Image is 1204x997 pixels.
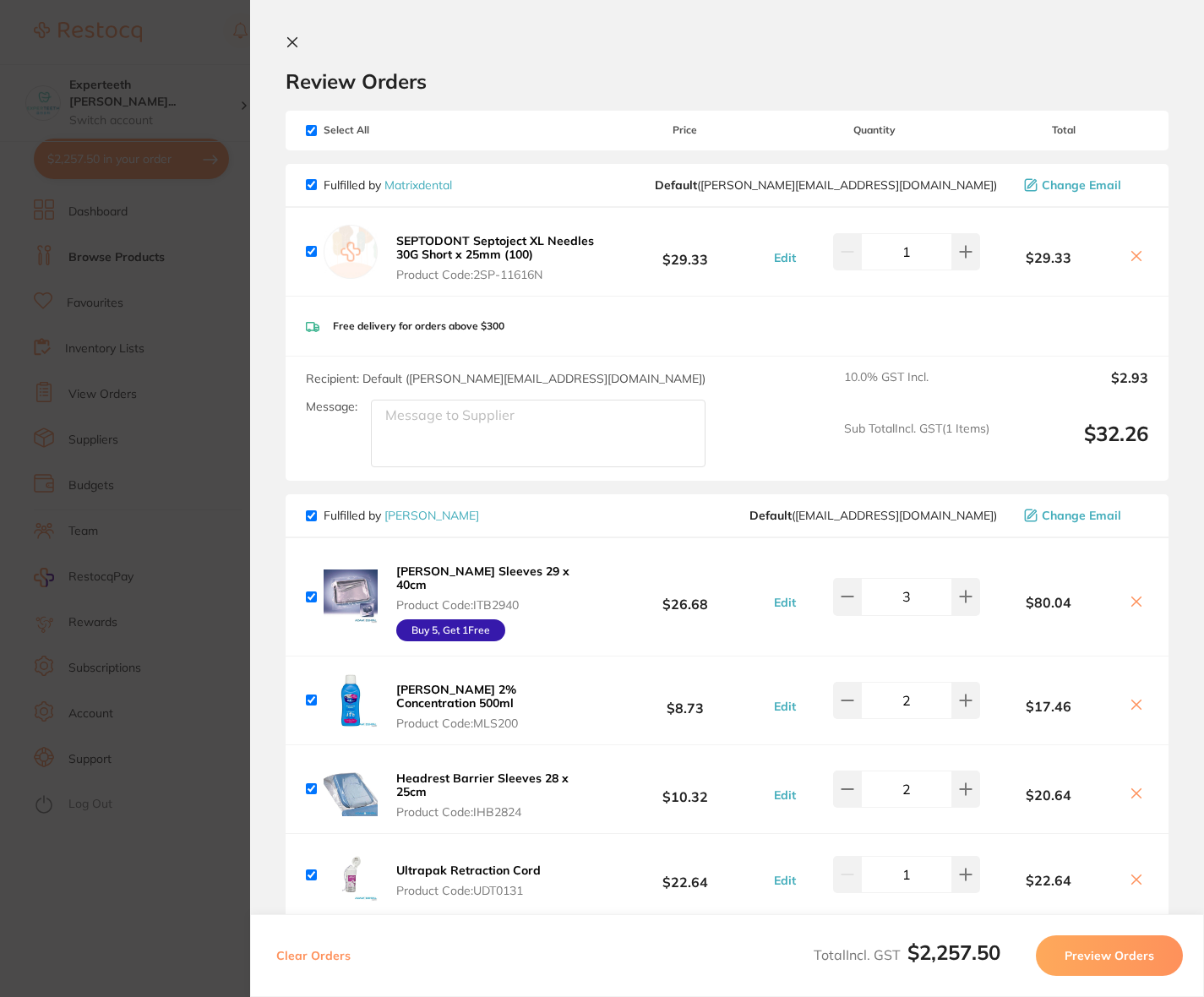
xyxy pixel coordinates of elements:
p: Fulfilled by [324,178,452,192]
h2: Review Orders [286,68,1169,94]
b: $80.04 [980,595,1118,610]
button: [PERSON_NAME] Sleeves 29 x 40cm Product Code:ITB2940 Buy 5, Get 1Free [391,564,601,641]
button: Change Email [1019,177,1148,193]
span: Product Code: MLS200 [396,716,596,730]
button: Edit [769,873,801,888]
b: [PERSON_NAME] Sleeves 29 x 40cm [396,564,569,592]
img: empty.jpg [324,225,378,279]
span: Change Email [1042,509,1121,522]
button: Edit [769,787,801,803]
span: Price [601,124,769,136]
span: Change Email [1042,178,1121,192]
button: Ultrapak Retraction Cord Product Code:UDT0131 [391,863,546,898]
p: Free delivery for orders above $300 [333,320,504,332]
output: $32.26 [1003,422,1148,468]
span: Quantity [769,124,979,136]
b: $17.46 [980,699,1118,714]
b: $26.68 [601,581,769,613]
output: $2.93 [1003,370,1148,407]
button: Headrest Barrier Sleeves 28 x 25cm Product Code:IHB2824 [391,771,601,820]
img: aHpmaThscA [324,847,378,902]
a: Matrixdental [384,177,452,193]
b: [PERSON_NAME] 2% Concentration 500ml [396,682,516,711]
b: $22.64 [980,873,1118,888]
img: dzNic2RuYw [324,673,378,727]
span: Sub Total Incl. GST ( 1 Items) [844,422,989,468]
img: MnZ2ZzA4eQ [324,762,378,816]
span: Product Code: ITB2940 [396,598,596,612]
b: $22.64 [601,859,769,891]
span: Select All [306,124,475,136]
span: 10.0 % GST Incl. [844,370,989,407]
img: NmpmdXhsOA [324,569,378,624]
span: peter@matrixdental.com.au [655,178,997,192]
b: $10.32 [601,774,769,805]
button: SEPTODONT Septoject XL Needles 30G Short x 25mm (100) Product Code:2SP-11616N [391,233,601,282]
button: Edit [769,699,801,714]
b: Ultrapak Retraction Cord [396,863,541,878]
label: Message: [306,400,357,414]
button: Preview Orders [1036,935,1183,976]
span: Total [980,124,1148,136]
b: Default [749,508,792,523]
b: $2,257.50 [907,940,1000,965]
b: SEPTODONT Septoject XL Needles 30G Short x 25mm (100) [396,233,594,262]
span: Total Incl. GST [814,946,1000,963]
button: Edit [769,250,801,265]
p: Fulfilled by [324,509,479,522]
b: Default [655,177,697,193]
button: Clear Orders [271,935,356,976]
span: Recipient: Default ( [PERSON_NAME][EMAIL_ADDRESS][DOMAIN_NAME] ) [306,371,706,386]
button: [PERSON_NAME] 2% Concentration 500ml Product Code:MLS200 [391,682,601,731]
b: $29.33 [601,236,769,267]
span: save@adamdental.com.au [749,509,997,522]
b: Headrest Barrier Sleeves 28 x 25cm [396,771,569,799]
div: Buy 5, Get 1 Free [396,619,505,641]
b: $29.33 [980,250,1118,265]
span: Product Code: IHB2824 [396,805,596,819]
b: $8.73 [601,684,769,716]
button: Change Email [1019,508,1148,523]
span: Product Code: UDT0131 [396,884,541,897]
span: Product Code: 2SP-11616N [396,268,596,281]
button: Edit [769,595,801,610]
b: $20.64 [980,787,1118,803]
a: [PERSON_NAME] [384,508,479,523]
